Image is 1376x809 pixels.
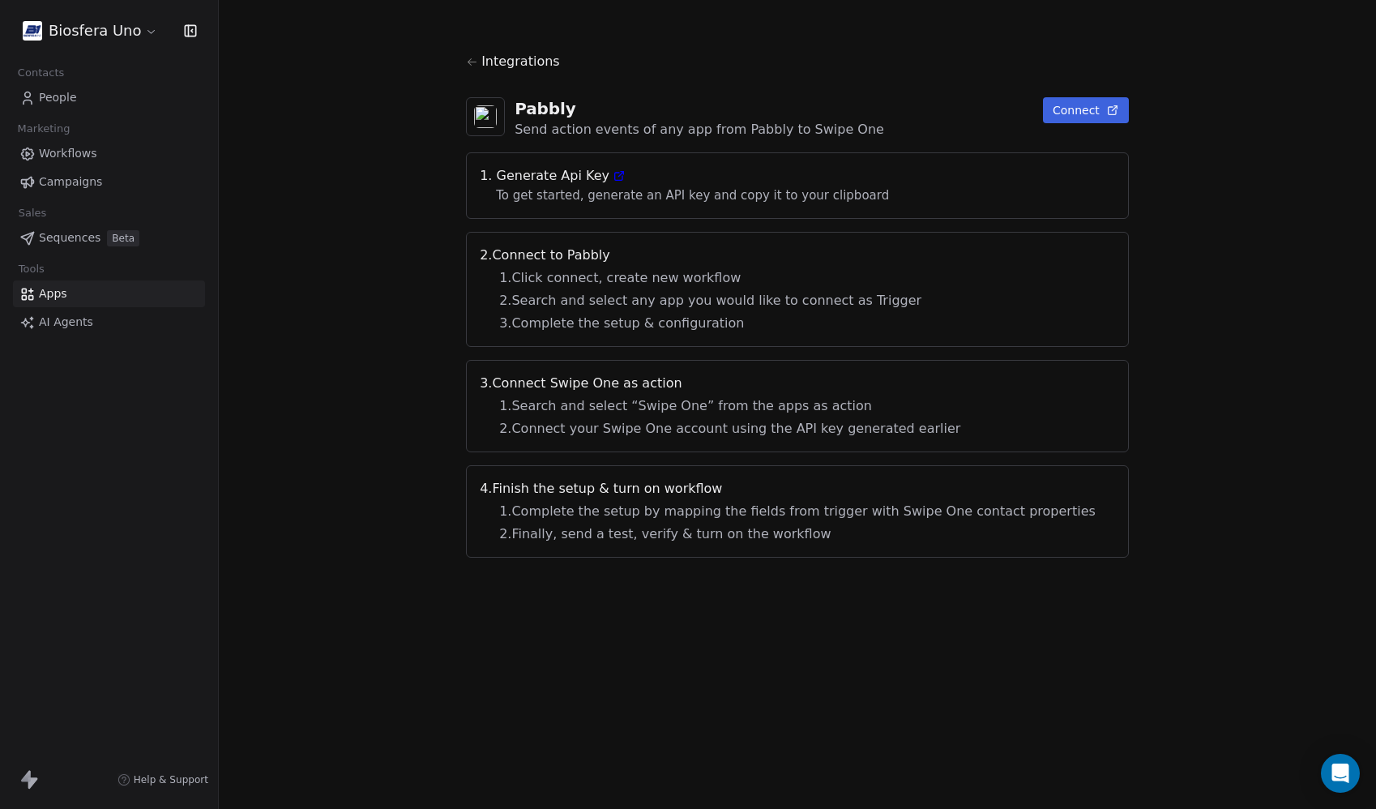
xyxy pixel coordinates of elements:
a: Help & Support [118,773,208,786]
span: Help & Support [134,773,208,786]
a: People [13,84,205,111]
span: 1 . Complete the setup by mapping the fields from trigger with Swipe One contact properties [499,502,1096,521]
span: Biosfera Uno [49,20,141,41]
span: 1 . Search and select “Swipe One” from the apps as action [499,396,1096,416]
span: 1. Generate Api Key [480,166,1115,186]
span: Apps [39,285,67,302]
span: 2 . Connect to Pabbly [480,246,1115,265]
span: Marketing [11,117,77,141]
div: Open Intercom Messenger [1321,754,1360,793]
span: 2 . Finally, send a test, verify & turn on the workflow [499,524,1096,544]
span: People [39,89,77,106]
div: Pabbly [515,97,884,120]
button: Biosfera Uno [19,17,161,45]
span: 2 . Search and select any app you would like to connect as Trigger [499,291,1096,310]
span: To get started, generate an API key and copy it to your clipboard [480,188,905,203]
span: Sales [11,201,53,225]
span: Workflows [39,145,97,162]
span: 4 . Finish the setup & turn on workflow [480,479,1115,499]
span: Beta [107,230,139,246]
img: biosfera-ppic.jpg [23,21,42,41]
a: SequencesBeta [13,225,205,251]
span: 3 . Complete the setup & configuration [499,314,1096,333]
span: Tools [11,257,51,281]
div: Send action events of any app from Pabbly to Swipe One [515,120,884,139]
span: 2 . Connect your Swipe One account using the API key generated earlier [499,419,1096,439]
a: Integrations [466,52,1129,84]
span: Sequences [39,229,100,246]
span: Contacts [11,61,71,85]
span: AI Agents [39,314,93,331]
span: Campaigns [39,173,102,190]
button: Connect [1043,97,1129,123]
a: Connect [1043,97,1129,139]
span: 1 . Click connect, create new workflow [499,268,1096,288]
a: Apps [13,280,205,307]
span: Integrations [481,52,560,71]
img: pabbly.svg [474,105,497,128]
a: Campaigns [13,169,205,195]
a: AI Agents [13,309,205,336]
span: 3 . Connect Swipe One as action [480,374,1115,393]
a: Workflows [13,140,205,167]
